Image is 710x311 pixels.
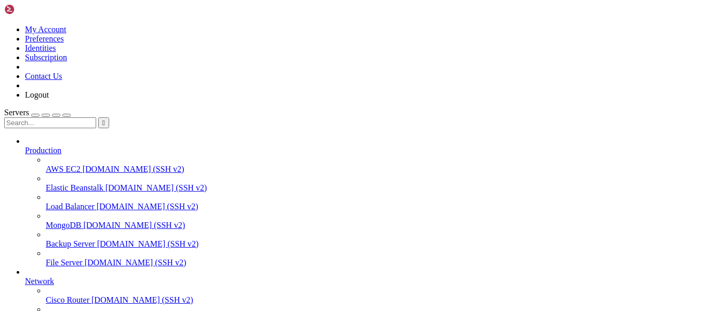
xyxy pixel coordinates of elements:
li: Backup Server [DOMAIN_NAME] (SSH v2) [46,230,706,249]
span: [DOMAIN_NAME] (SSH v2) [97,239,199,248]
span: Load Balancer [46,202,95,211]
span: AWS EC2 [46,165,81,173]
a: Backup Server [DOMAIN_NAME] (SSH v2) [46,239,706,249]
span:  [102,119,105,127]
span: [DOMAIN_NAME] (SSH v2) [97,202,199,211]
a: Contact Us [25,72,62,80]
li: Load Balancer [DOMAIN_NAME] (SSH v2) [46,193,706,211]
a: Cisco Router [DOMAIN_NAME] (SSH v2) [46,295,706,305]
span: Production [25,146,61,155]
a: My Account [25,25,67,34]
a: AWS EC2 [DOMAIN_NAME] (SSH v2) [46,165,706,174]
a: Load Balancer [DOMAIN_NAME] (SSH v2) [46,202,706,211]
a: Identities [25,44,56,52]
a: Servers [4,108,71,117]
span: [DOMAIN_NAME] (SSH v2) [83,165,185,173]
input: Search... [4,117,96,128]
span: Elastic Beanstalk [46,183,103,192]
a: Network [25,277,706,286]
span: [DOMAIN_NAME] (SSH v2) [106,183,207,192]
span: Servers [4,108,29,117]
span: [DOMAIN_NAME] (SSH v2) [85,258,187,267]
a: Elastic Beanstalk [DOMAIN_NAME] (SSH v2) [46,183,706,193]
span: [DOMAIN_NAME] (SSH v2) [83,221,185,229]
span: Cisco Router [46,295,89,304]
a: MongoDB [DOMAIN_NAME] (SSH v2) [46,221,706,230]
li: MongoDB [DOMAIN_NAME] (SSH v2) [46,211,706,230]
li: AWS EC2 [DOMAIN_NAME] (SSH v2) [46,155,706,174]
span: Backup Server [46,239,95,248]
a: Preferences [25,34,64,43]
li: Elastic Beanstalk [DOMAIN_NAME] (SSH v2) [46,174,706,193]
a: File Server [DOMAIN_NAME] (SSH v2) [46,258,706,267]
span: Network [25,277,54,286]
a: Production [25,146,706,155]
a: Subscription [25,53,67,62]
a: Logout [25,90,49,99]
li: Production [25,137,706,267]
span: MongoDB [46,221,81,229]
li: Cisco Router [DOMAIN_NAME] (SSH v2) [46,286,706,305]
li: File Server [DOMAIN_NAME] (SSH v2) [46,249,706,267]
button:  [98,117,109,128]
span: File Server [46,258,83,267]
img: Shellngn [4,4,64,15]
span: [DOMAIN_NAME] (SSH v2) [91,295,193,304]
